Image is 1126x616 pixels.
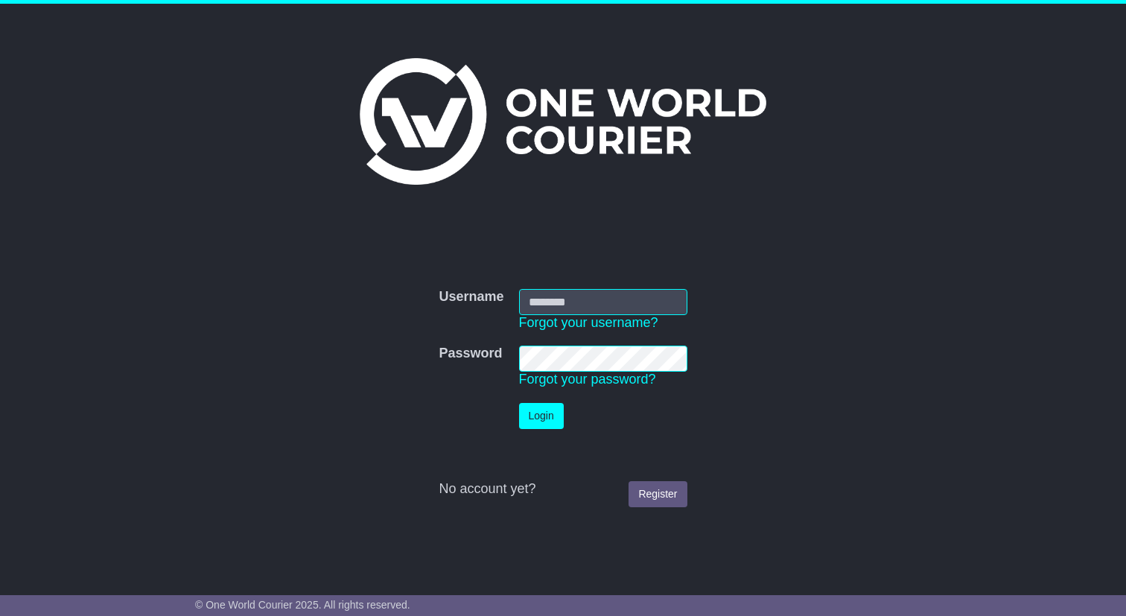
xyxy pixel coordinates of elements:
[519,403,564,429] button: Login
[439,481,687,498] div: No account yet?
[439,289,503,305] label: Username
[519,372,656,387] a: Forgot your password?
[195,599,410,611] span: © One World Courier 2025. All rights reserved.
[360,58,766,185] img: One World
[439,346,502,362] label: Password
[629,481,687,507] a: Register
[519,315,658,330] a: Forgot your username?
